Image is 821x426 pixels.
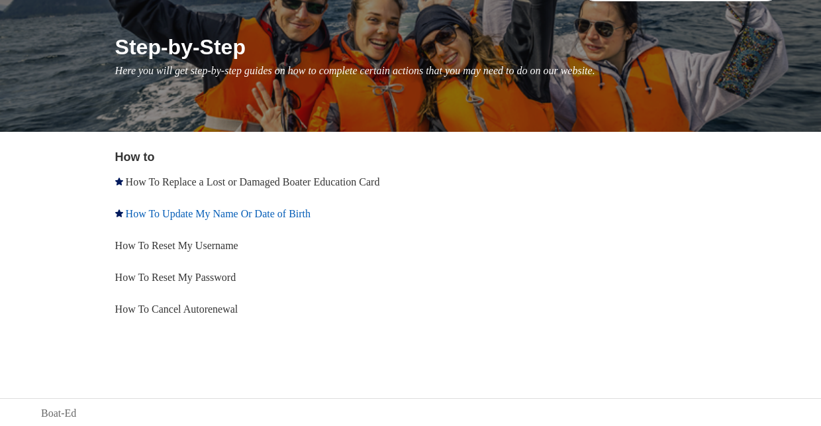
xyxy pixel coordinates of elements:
svg: Promoted article [115,178,123,186]
svg: Promoted article [115,209,123,217]
a: How to [115,150,155,164]
a: Boat-Ed [41,405,76,421]
p: Here you will get step-by-step guides on how to complete certain actions that you may need to do ... [115,63,780,79]
a: How To Reset My Password [115,272,236,283]
a: How To Replace a Lost or Damaged Boater Education Card [126,176,380,187]
h1: Step-by-Step [115,31,780,63]
a: How To Cancel Autorenewal [115,303,238,315]
a: How To Update My Name Or Date of Birth [126,208,311,219]
a: How To Reset My Username [115,240,238,251]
